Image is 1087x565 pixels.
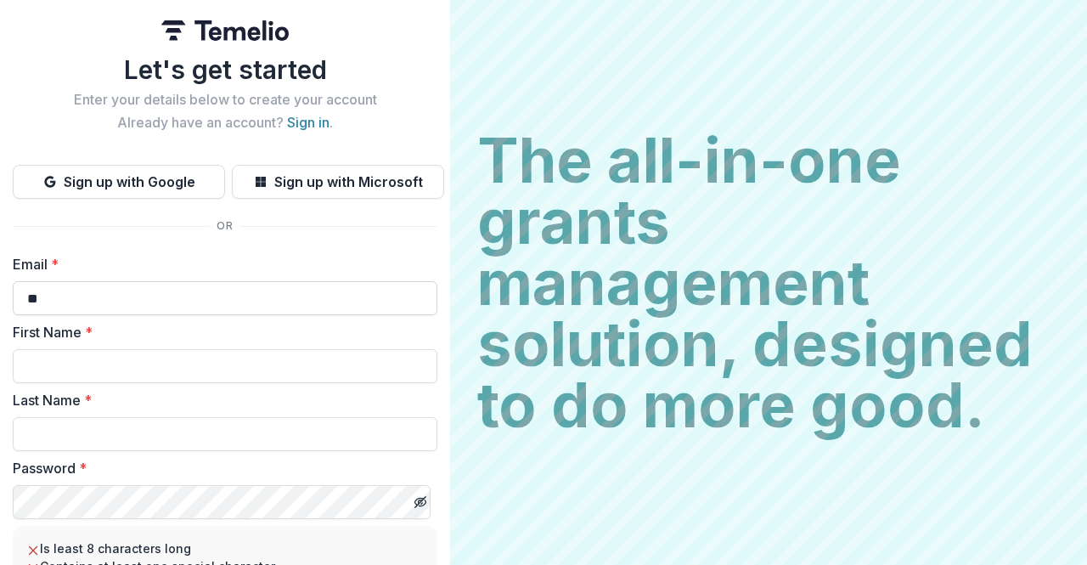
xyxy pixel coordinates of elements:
h1: Let's get started [13,54,437,85]
button: Toggle password visibility [407,489,434,516]
label: Last Name [13,390,427,410]
img: Temelio [161,20,289,41]
h2: Enter your details below to create your account [13,92,437,108]
h2: Already have an account? . [13,115,437,131]
label: Password [13,458,427,478]
label: Email [13,254,427,274]
li: Is least 8 characters long [26,540,424,557]
a: Sign in [287,114,329,131]
label: First Name [13,322,427,342]
button: Sign up with Microsoft [232,165,444,199]
button: Sign up with Google [13,165,225,199]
